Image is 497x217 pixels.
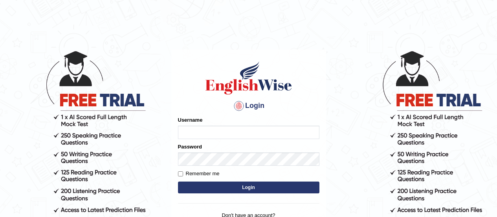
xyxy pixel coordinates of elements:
[204,60,293,96] img: Logo of English Wise sign in for intelligent practice with AI
[178,116,203,124] label: Username
[178,143,202,150] label: Password
[178,182,319,193] button: Login
[178,171,183,176] input: Remember me
[178,170,220,178] label: Remember me
[178,100,319,112] h4: Login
